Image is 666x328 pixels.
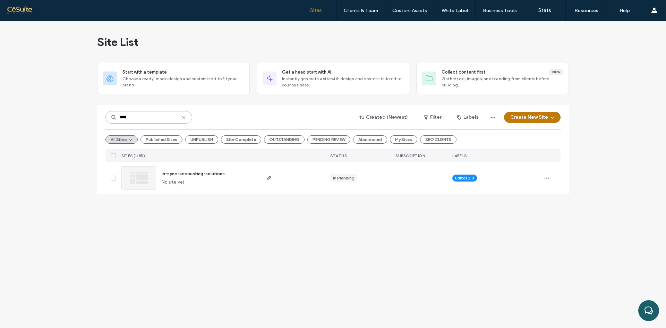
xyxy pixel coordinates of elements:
span: STATUS [330,153,347,158]
label: Resources [574,8,598,14]
img: project thumbnail [122,167,156,190]
button: PENDING REVIEW [307,135,350,144]
label: Custom Assets [392,8,427,14]
button: All Sites [105,135,138,144]
label: Business Tools [483,8,517,14]
span: Start with a template [122,69,167,76]
span: Gather text, images, and branding from clients before building. [442,76,563,88]
button: SEO CLIENTS [420,135,456,144]
span: LABELS [452,153,467,158]
span: Help [16,5,30,11]
span: Choose a ready-made design and customize it to fit your brand. [122,76,244,88]
label: White Label [442,8,468,14]
div: In Planning [333,175,355,181]
span: Collect content first [442,69,486,76]
div: Get a head start with AIInstantly generate a site with design and content tailored to your business. [257,63,409,94]
span: SITES (1/85) [121,153,145,158]
label: Help [620,8,630,14]
div: Collect content firstNewGather text, images, and branding from clients before building. [416,63,569,94]
button: OUTSTANDING [264,135,305,144]
span: No site yet [162,179,185,186]
button: Site Complete [221,135,261,144]
div: Start with a templateChoose a ready-made design and customize it to fit your brand. [97,63,250,94]
label: Clients & Team [344,8,378,14]
label: Stats [538,7,551,14]
button: Created (Newest) [353,112,414,123]
span: Editor 2.0 [455,175,474,181]
button: Filter [417,112,448,123]
a: in-sync-accounting-solutions [162,171,225,176]
span: Instantly generate a site with design and content tailored to your business. [282,76,403,88]
label: Sites [310,7,322,14]
button: Abandoned [353,135,387,144]
button: UNPUBLISH [185,135,218,144]
button: Labels [451,112,485,123]
button: My Sites [390,135,417,144]
span: Get a head start with AI [282,69,331,76]
button: Published Sites [140,135,182,144]
span: Site List [97,35,138,49]
span: SUBSCRIPTION [395,153,425,158]
button: Create New Site [504,112,561,123]
div: New [549,69,563,75]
